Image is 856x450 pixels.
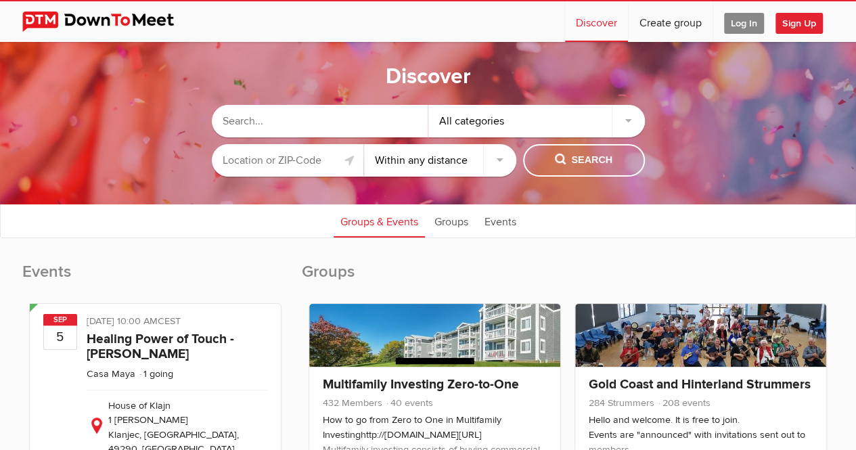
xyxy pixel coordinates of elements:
[386,63,471,91] h1: Discover
[22,12,195,32] img: DownToMeet
[428,204,475,238] a: Groups
[589,397,654,409] span: 284 Strummers
[212,144,364,177] input: Location or ZIP-Code
[302,261,834,296] h2: Groups
[87,331,234,362] a: Healing Power of Touch - [PERSON_NAME]
[22,261,288,296] h2: Events
[713,1,775,42] a: Log In
[323,376,519,392] a: Multifamily Investing Zero-to-One
[334,204,425,238] a: Groups & Events
[775,13,823,34] span: Sign Up
[565,1,628,42] a: Discover
[385,397,433,409] span: 40 events
[138,368,173,380] li: 1 going
[589,376,811,392] a: Gold Coast and Hinterland Strummers
[555,153,612,168] span: Search
[87,314,267,332] div: [DATE] 10:00 AM
[158,315,181,327] span: Europe/Zagreb
[212,105,428,137] input: Search...
[523,144,645,177] button: Search
[629,1,713,42] a: Create group
[87,368,135,380] a: Casa Maya
[657,397,711,409] span: 208 events
[775,1,834,42] a: Sign Up
[44,325,76,349] b: 5
[478,204,523,238] a: Events
[43,314,77,325] span: Sep
[323,397,382,409] span: 432 Members
[724,13,764,34] span: Log In
[428,105,645,137] div: All categories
